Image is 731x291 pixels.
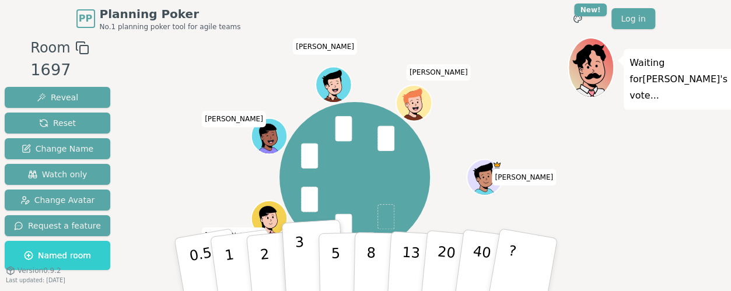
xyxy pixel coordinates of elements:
[293,38,357,55] span: Click to change your name
[79,12,92,26] span: PP
[6,277,65,283] span: Last updated: [DATE]
[407,64,471,80] span: Click to change your name
[18,266,61,275] span: Version 0.9.2
[5,241,110,270] button: Named room
[492,169,556,185] span: Click to change your name
[100,6,241,22] span: Planning Poker
[5,87,110,108] button: Reveal
[5,164,110,185] button: Watch only
[76,6,241,31] a: PPPlanning PokerNo.1 planning poker tool for agile teams
[30,37,70,58] span: Room
[567,8,588,29] button: New!
[37,92,78,103] span: Reveal
[14,220,101,232] span: Request a feature
[24,250,91,261] span: Named room
[5,113,110,134] button: Reset
[5,138,110,159] button: Change Name
[202,111,266,127] span: Click to change your name
[5,190,110,211] button: Change Avatar
[611,8,655,29] a: Log in
[574,3,607,16] div: New!
[5,215,110,236] button: Request a feature
[30,58,89,82] div: 1697
[629,55,727,104] p: Waiting for [PERSON_NAME] 's vote...
[492,160,501,169] span: Tomas is the host
[22,143,93,155] span: Change Name
[20,194,95,206] span: Change Avatar
[28,169,88,180] span: Watch only
[6,266,61,275] button: Version0.9.2
[100,22,241,31] span: No.1 planning poker tool for agile teams
[39,117,76,129] span: Reset
[202,227,266,244] span: Click to change your name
